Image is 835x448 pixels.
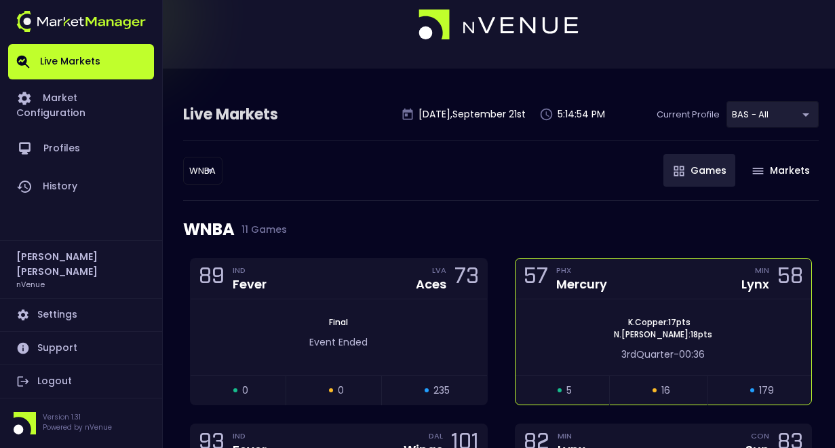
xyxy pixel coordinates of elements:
span: Event Ended [309,335,368,349]
div: WNBA [183,201,819,258]
span: 0 [242,384,248,398]
div: PHX [556,265,607,276]
span: K . Copper : 17 pts [624,316,695,329]
span: 16 [661,384,670,398]
a: Market Configuration [8,79,154,130]
h3: nVenue [16,279,45,289]
div: Fever [233,276,267,292]
div: 73 [454,266,479,291]
a: Profiles [8,130,154,168]
div: IND [233,430,267,441]
div: Mercury [556,276,607,292]
a: Logout [8,365,154,398]
span: 11 Games [235,224,287,235]
div: BAS - All [183,157,222,185]
span: 179 [759,384,774,398]
div: CON [751,430,769,441]
div: LVA [432,265,446,276]
button: Games [663,154,735,187]
span: 0 [338,384,344,398]
span: N . [PERSON_NAME] : 18 pts [610,329,716,341]
div: MIN [755,265,769,276]
div: Live Markets [183,104,349,126]
p: Current Profile [657,108,720,122]
div: DAL [429,430,443,441]
img: logo [16,11,146,32]
span: 235 [433,384,450,398]
p: [DATE] , September 21 st [419,107,526,122]
p: 5:14:54 PM [558,107,605,122]
a: Settings [8,299,154,331]
img: gameIcon [752,168,764,174]
div: 89 [199,266,225,291]
img: logo [419,10,580,41]
div: Version 1.31Powered by nVenue [8,412,154,434]
div: Aces [416,276,446,292]
div: IND [233,265,267,276]
span: 00:36 [679,348,705,361]
a: Support [8,332,154,365]
p: Version 1.31 [43,412,112,422]
div: Lynx [741,276,769,292]
a: Live Markets [8,44,154,79]
span: - [674,348,679,361]
span: 3rd Quarter [621,348,674,361]
div: 58 [777,266,803,291]
div: MIN [558,430,585,441]
h2: [PERSON_NAME] [PERSON_NAME] [16,249,146,279]
a: History [8,168,154,206]
button: Markets [742,154,819,187]
span: Final [325,316,352,328]
div: 57 [524,266,548,291]
p: Powered by nVenue [43,422,112,432]
span: 5 [566,384,572,398]
div: BAS - All [726,101,819,128]
img: gameIcon [674,166,684,176]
